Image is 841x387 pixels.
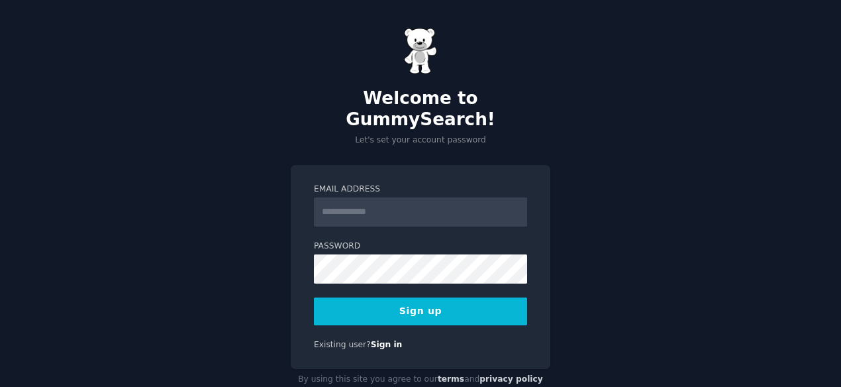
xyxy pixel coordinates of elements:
img: Gummy Bear [404,28,437,74]
label: Password [314,241,527,252]
h2: Welcome to GummySearch! [291,88,550,130]
a: privacy policy [479,374,543,384]
button: Sign up [314,298,527,325]
span: Existing user? [314,340,371,349]
label: Email Address [314,184,527,195]
p: Let's set your account password [291,135,550,146]
a: terms [438,374,464,384]
a: Sign in [371,340,403,349]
